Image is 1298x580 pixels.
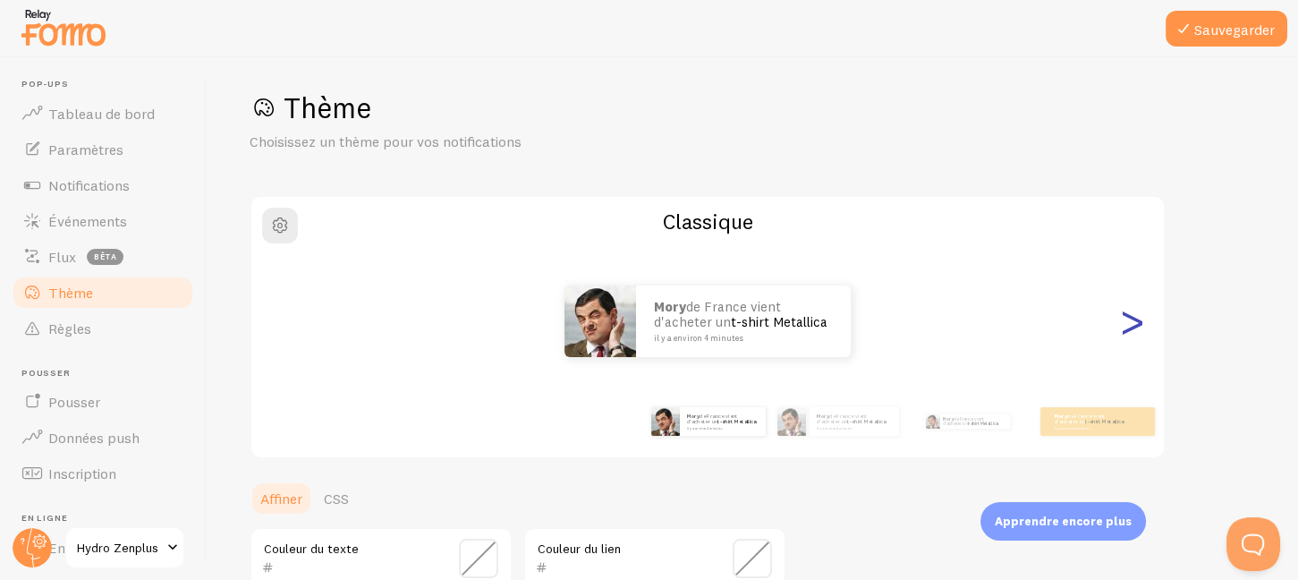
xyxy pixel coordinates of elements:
img: Fomo [564,286,636,357]
a: Données push [11,420,195,456]
font: Inscription [48,465,116,482]
font: Classique [663,208,753,235]
img: Fomo [651,407,680,436]
font: CSS [324,490,349,507]
font: il y a environ 4 minutes [687,426,723,430]
font: Paramètres [48,141,123,158]
font: Pousser [48,393,100,411]
font: bêta [94,252,117,261]
font: de France vient d'acheter un [687,413,738,425]
font: En ligne [21,512,67,524]
a: Hydro Zenplus [64,526,185,569]
font: Choisissez un thème pour vos notifications [250,132,522,150]
font: > [1117,291,1147,351]
font: il y a environ 4 minutes [1055,426,1090,430]
a: Affiner [250,481,313,516]
font: Affiner [260,490,302,507]
font: Données push [48,429,140,447]
font: il y a environ 4 minutes [817,426,853,430]
a: Événements [11,203,195,239]
font: Mory [654,298,686,315]
a: Tableau de bord [11,96,195,132]
font: Hydro Zenplus [77,540,158,556]
font: de France vient d'acheter un [1055,413,1106,425]
font: Thème [48,284,93,302]
font: Pousser [21,367,71,379]
font: Événements [48,212,127,230]
font: de France vient d'acheter un [817,413,868,425]
img: fomo-relay-logo-orange.svg [19,4,108,50]
img: Fomo [925,414,939,429]
font: Pop-ups [21,78,69,90]
font: Flux [48,248,76,266]
a: Notifications [11,167,195,203]
font: t-shirt Metallica [1085,418,1124,425]
font: il y a environ 4 minutes [654,333,743,343]
font: Mory [687,413,700,420]
font: de France vient d'acheter un [943,416,984,427]
div: Apprendre encore plus [980,502,1146,541]
iframe: Aide Scout Beacon - Ouvrir [1226,517,1280,571]
a: Pousser [11,384,195,420]
font: Thème [284,90,371,125]
font: t-shirt Metallica [967,421,997,426]
font: Mory [943,416,954,422]
font: Mory [1055,413,1067,420]
font: t-shirt Metallica [717,418,756,425]
a: Thème [11,275,195,311]
a: Inscription [11,456,195,491]
a: CSS [313,481,360,516]
font: Tableau de bord [48,105,155,123]
img: Fomo [777,407,806,436]
a: Paramètres [11,132,195,167]
font: Notifications [48,176,130,194]
a: Flux bêta [11,239,195,275]
font: de France vient d'acheter un [654,298,781,330]
a: Règles [11,311,195,346]
font: Mory [817,413,829,420]
div: Diapositive suivante [1121,257,1142,386]
font: Apprendre encore plus [995,514,1132,528]
font: Règles [48,320,91,337]
font: t-shirt Metallica [731,313,827,330]
font: t-shirt Metallica [847,418,886,425]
